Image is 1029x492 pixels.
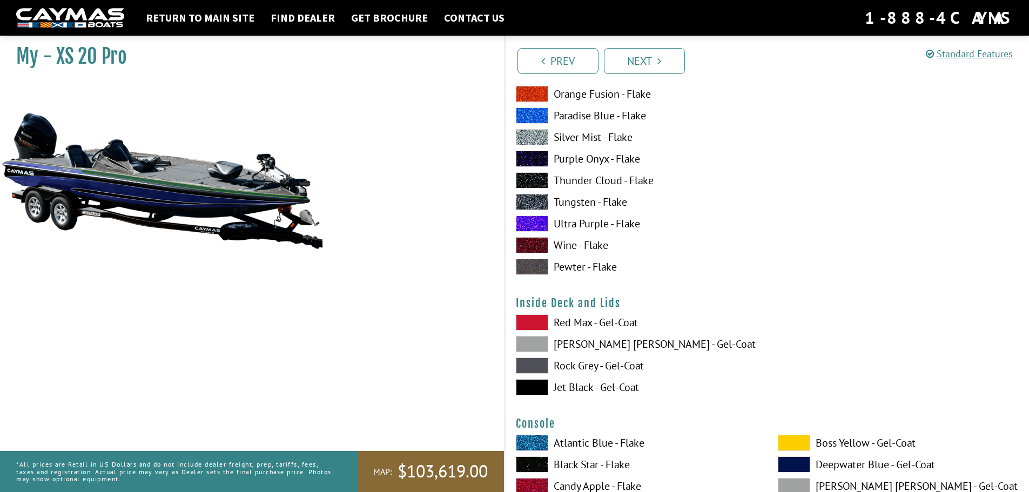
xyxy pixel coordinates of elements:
[516,129,756,145] label: Silver Mist - Flake
[516,194,756,210] label: Tungsten - Flake
[373,466,392,477] span: MAP:
[516,314,756,331] label: Red Max - Gel-Coat
[265,11,340,25] a: Find Dealer
[398,460,488,483] span: $103,619.00
[865,6,1013,30] div: 1-888-4CAYMAS
[516,296,1019,310] h4: Inside Deck and Lids
[516,379,756,395] label: Jet Black - Gel-Coat
[16,455,333,488] p: *All prices are Retail in US Dollars and do not include dealer freight, prep, tariffs, fees, taxe...
[516,435,756,451] label: Atlantic Blue - Flake
[357,451,504,492] a: MAP:$103,619.00
[516,417,1019,430] h4: Console
[346,11,433,25] a: Get Brochure
[516,237,756,253] label: Wine - Flake
[16,8,124,28] img: white-logo-c9c8dbefe5ff5ceceb0f0178aa75bf4bb51f6bca0971e226c86eb53dfe498488.png
[778,435,1018,451] label: Boss Yellow - Gel-Coat
[516,172,756,188] label: Thunder Cloud - Flake
[516,336,756,352] label: [PERSON_NAME] [PERSON_NAME] - Gel-Coat
[140,11,260,25] a: Return to main site
[516,358,756,374] label: Rock Grey - Gel-Coat
[516,151,756,167] label: Purple Onyx - Flake
[926,48,1013,60] a: Standard Features
[516,456,756,473] label: Black Star - Flake
[516,107,756,124] label: Paradise Blue - Flake
[516,259,756,275] label: Pewter - Flake
[439,11,510,25] a: Contact Us
[604,48,685,74] a: Next
[778,456,1018,473] label: Deepwater Blue - Gel-Coat
[16,44,477,69] h1: My - XS 20 Pro
[516,215,756,232] label: Ultra Purple - Flake
[517,48,598,74] a: Prev
[516,86,756,102] label: Orange Fusion - Flake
